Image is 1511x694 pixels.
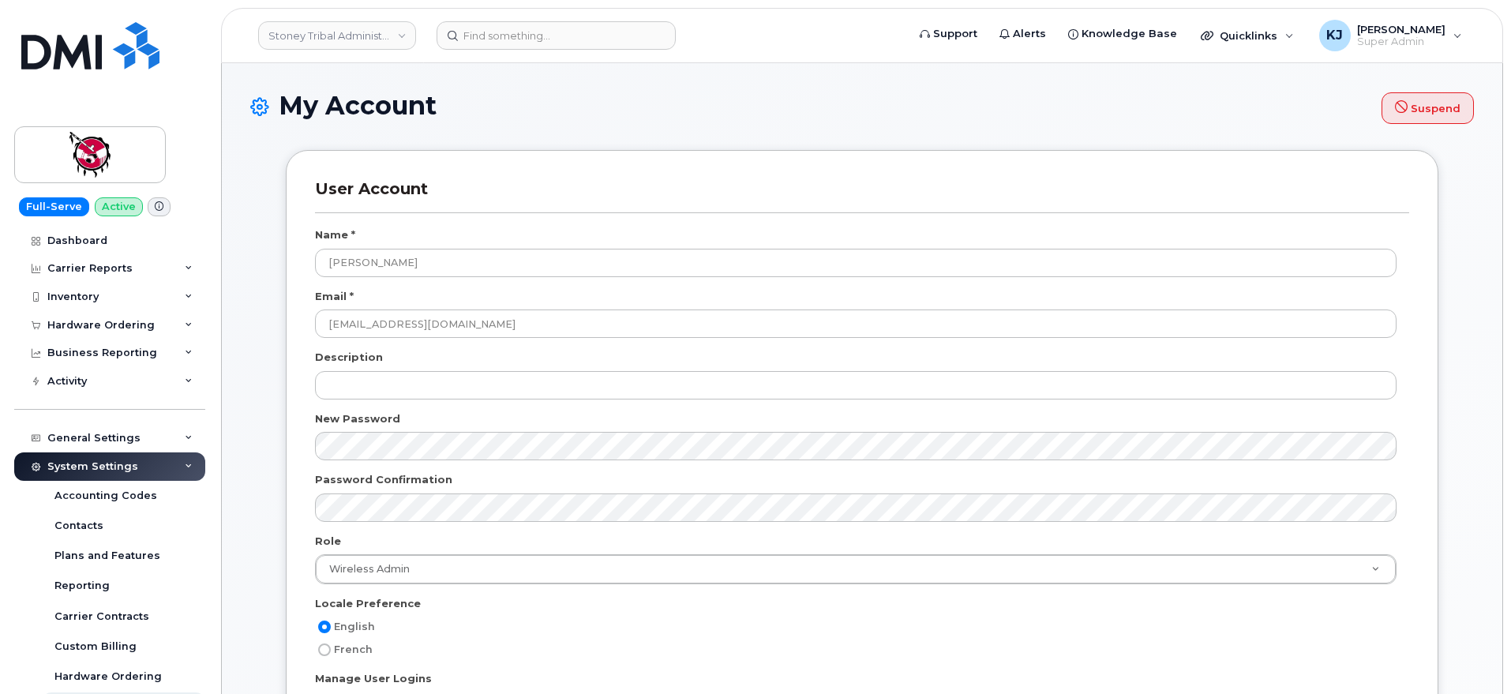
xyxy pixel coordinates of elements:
[250,92,1474,124] h1: My Account
[316,555,1396,583] a: Wireless Admin
[334,643,373,655] span: French
[315,350,383,365] label: Description
[315,411,400,426] label: New Password
[320,562,410,576] span: Wireless Admin
[315,671,432,686] label: Manage User Logins
[315,596,421,611] label: Locale Preference
[315,289,354,304] label: Email *
[334,621,375,632] span: English
[315,534,341,549] label: Role
[315,472,452,487] label: Password Confirmation
[315,227,355,242] label: Name *
[318,621,331,633] input: English
[1382,92,1474,124] button: Suspend
[315,179,1409,213] h3: User Account
[318,643,331,656] input: French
